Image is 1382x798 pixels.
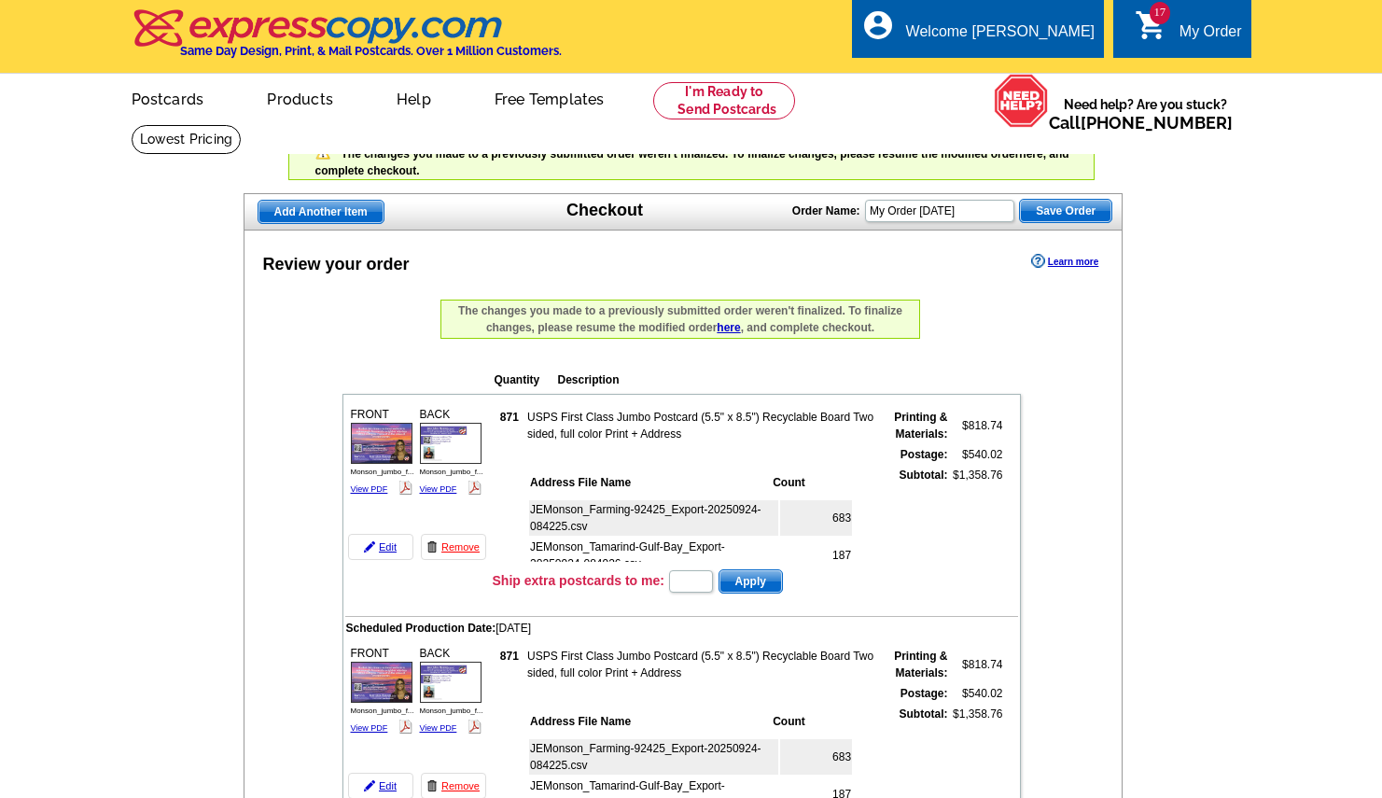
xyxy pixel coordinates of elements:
th: Address File Name [529,473,770,492]
a: View PDF [420,723,457,733]
a: Same Day Design, Print, & Mail Postcards. Over 1 Million Customers. [132,22,562,58]
strong: Order Name: [792,204,860,217]
td: 683 [780,500,852,536]
td: JEMonson_Farming-92425_Export-20250924-084225.csv [529,739,778,775]
span: Monson_jumbo_f... [420,707,483,715]
button: Apply [719,569,783,594]
img: pencil-icon.gif [364,780,375,791]
td: $818.74 [951,647,1004,682]
a: Learn more [1031,254,1098,269]
img: small-thumb.jpg [351,662,412,703]
strong: Subtotal: [900,469,948,482]
td: JEMonson_Farming-92425_Export-20250924-084225.csv [529,500,778,536]
td: 187 [780,538,852,573]
a: Postcards [102,76,234,119]
td: USPS First Class Jumbo Postcard (5.5" x 8.5") Recyclable Board Two sided, full color Print + Address [526,647,878,682]
img: small-thumb.jpg [420,662,482,703]
span: Monson_jumbo_f... [351,707,414,715]
div: BACK [417,403,484,500]
td: [DATE] [345,619,1018,637]
a: Help [367,76,461,119]
strong: Postage: [900,448,948,461]
div: FRONT [348,403,415,500]
img: trashcan-icon.gif [426,780,438,791]
a: Free Templates [465,76,635,119]
img: pdf_logo.png [398,720,412,734]
div: BACK [417,642,484,739]
span: Monson_jumbo_f... [420,468,483,476]
img: small-thumb.jpg [351,423,412,464]
td: JEMonson_Tamarind-Gulf-Bay_Export-20250924-084926.csv [529,538,778,573]
td: $818.74 [951,408,1004,443]
a: Products [237,76,363,119]
strong: Printing & Materials: [894,411,947,441]
span: Need help? Are you stuck? [1049,95,1242,133]
div: Review your order [263,252,410,277]
strong: Subtotal: [900,707,948,721]
div: Welcome [PERSON_NAME] [906,23,1095,49]
th: Count [772,473,852,492]
button: Save Order [1019,199,1112,223]
img: trashcan-icon.gif [426,541,438,553]
a: View PDF [351,723,388,733]
span: Save Order [1020,200,1111,222]
h3: Ship extra postcards to me: [493,572,664,589]
span: Scheduled Production Date: [346,622,496,635]
td: $1,358.76 [951,466,1004,563]
span: Call [1049,113,1233,133]
strong: 871 [500,411,519,424]
img: small-thumb.jpg [420,423,482,464]
span: The changes you made to a previously submitted order weren't finalized. To finalize changes, plea... [458,304,902,334]
a: Add Another Item [258,200,384,224]
td: USPS First Class Jumbo Postcard (5.5" x 8.5") Recyclable Board Two sided, full color Print + Address [526,408,878,443]
div: My Order [1180,23,1242,49]
h1: Checkout [566,201,643,220]
img: pdf_logo.png [468,720,482,734]
img: pencil-icon.gif [364,541,375,553]
strong: 871 [500,650,519,663]
img: help [994,74,1049,128]
a: here [1019,147,1042,161]
span: Apply [719,570,782,593]
th: Description [557,371,899,389]
a: 17 shopping_cart My Order [1135,21,1242,44]
a: View PDF [351,484,388,494]
span: Monson_jumbo_f... [351,468,414,476]
a: Edit [348,534,413,560]
span: Add Another Item [258,201,384,223]
strong: Postage: [900,687,948,700]
i: account_circle [861,8,895,42]
a: View PDF [420,484,457,494]
td: $540.02 [951,684,1004,703]
img: pdf_logo.png [468,481,482,495]
a: [PHONE_NUMBER] [1081,113,1233,133]
iframe: LiveChat chat widget [1009,364,1382,798]
strong: Printing & Materials: [894,650,947,679]
div: FRONT [348,642,415,739]
th: Count [772,712,852,731]
a: here [717,321,740,334]
a: Remove [421,534,486,560]
td: 683 [780,739,852,775]
span: 17 [1150,2,1170,24]
td: $540.02 [951,445,1004,464]
i: shopping_cart [1135,8,1168,42]
img: pdf_logo.png [398,481,412,495]
th: Address File Name [529,712,770,731]
h4: Same Day Design, Print, & Mail Postcards. Over 1 Million Customers. [180,44,562,58]
th: Quantity [494,371,555,389]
